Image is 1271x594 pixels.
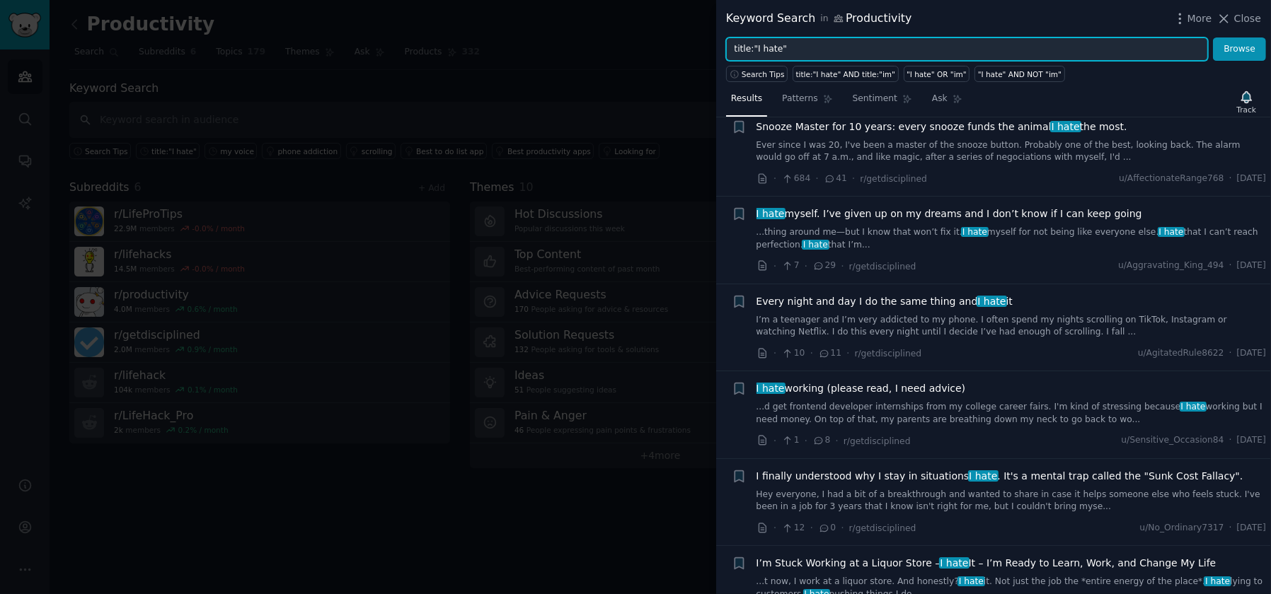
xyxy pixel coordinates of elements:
[820,13,828,25] span: in
[757,469,1243,484] span: I finally understood why I stay in situations . It's a mental trap called the "Sunk Cost Fallacy".
[757,120,1127,134] a: Snooze Master for 10 years: every snooze funds the animalI hatethe most.
[1237,522,1266,535] span: [DATE]
[782,93,817,105] span: Patterns
[781,522,805,535] span: 12
[1237,105,1256,115] div: Track
[757,469,1243,484] a: I finally understood why I stay in situationsI hate. It's a mental trap called the "Sunk Cost Fal...
[939,557,970,569] span: I hate
[855,349,922,359] span: r/getdisciplined
[836,433,839,448] span: ·
[1187,11,1212,26] span: More
[818,347,841,360] span: 11
[1050,121,1081,132] span: I hate
[849,262,916,272] span: r/getdisciplined
[742,69,785,79] span: Search Tips
[781,434,799,447] span: 1
[810,520,813,535] span: ·
[841,520,844,535] span: ·
[757,314,1267,339] a: I’m a teenager and I’m very addicted to my phone. I often spend my nights scrolling on TikTok, In...
[1237,434,1266,447] span: [DATE]
[848,88,917,117] a: Sentiment
[1232,87,1261,117] button: Track
[773,346,776,361] span: ·
[846,346,849,361] span: ·
[757,294,1013,309] a: Every night and day I do the same thing andI hateit
[904,66,970,82] a: "I hate" OR "im"
[1229,522,1232,535] span: ·
[773,520,776,535] span: ·
[757,139,1267,164] a: Ever since I was 20, I've been a master of the snooze button. Probably one of the best, looking b...
[757,381,966,396] a: I hateworking (please read, I need advice)
[757,401,1267,426] a: ...d get frontend developer internships from my college career fairs. I'm kind of stressing becau...
[757,120,1127,134] span: Snooze Master for 10 years: every snooze funds the animal the most.
[1217,11,1261,26] button: Close
[824,173,847,185] span: 41
[810,346,813,361] span: ·
[726,66,788,82] button: Search Tips
[844,436,911,446] span: r/getdisciplined
[1229,260,1232,272] span: ·
[802,240,829,250] span: I hate
[757,489,1267,513] a: Hey everyone, I had a bit of a breakthrough and wanted to share in case it helps someone else who...
[781,347,805,360] span: 10
[1173,11,1212,26] button: More
[757,381,966,396] span: working (please read, I need advice)
[757,556,1217,571] span: I’m Stuck Working at a Liquor Store – It – I’m Ready to Learn, Work, and Change My Life
[726,37,1208,62] input: Try a keyword related to your business
[805,433,807,448] span: ·
[755,383,786,394] span: I hate
[796,69,896,79] div: title:"I hate" AND title:"im"
[852,171,855,186] span: ·
[977,296,1008,307] span: I hate
[957,576,985,586] span: I hate
[777,88,837,117] a: Patterns
[773,171,776,186] span: ·
[1229,173,1232,185] span: ·
[781,173,810,185] span: 684
[812,260,836,272] span: 29
[757,206,1142,221] span: myself. I’ve given up on my dreams and I don’t know if I can keep going
[974,66,1064,82] a: "I hate" AND NOT "im"
[1122,434,1224,447] span: u/Sensitive_Occasion84
[1180,402,1207,412] span: I hate
[1204,576,1231,586] span: I hate
[805,259,807,274] span: ·
[1229,434,1232,447] span: ·
[927,88,967,117] a: Ask
[726,88,767,117] a: Results
[757,206,1142,221] a: I hatemyself. I’ve given up on my dreams and I don’t know if I can keep going
[1118,260,1224,272] span: u/Aggravating_King_494
[1229,347,1232,360] span: ·
[860,174,927,184] span: r/getdisciplined
[757,556,1217,571] a: I’m Stuck Working at a Liquor Store –I hateIt – I’m Ready to Learn, Work, and Change My Life
[849,523,916,533] span: r/getdisciplined
[793,66,899,82] a: title:"I hate" AND title:"im"
[726,10,911,28] div: Keyword Search Productivity
[757,294,1013,309] span: Every night and day I do the same thing and it
[1237,347,1266,360] span: [DATE]
[755,208,786,219] span: I hate
[1237,260,1266,272] span: [DATE]
[1237,173,1266,185] span: [DATE]
[1140,522,1224,535] span: u/No_Ordinary7317
[968,470,999,482] span: I hate
[731,93,762,105] span: Results
[907,69,967,79] div: "I hate" OR "im"
[773,259,776,274] span: ·
[932,93,948,105] span: Ask
[978,69,1062,79] div: "I hate" AND NOT "im"
[841,259,844,274] span: ·
[1213,37,1266,62] button: Browse
[781,260,799,272] span: 7
[1119,173,1224,185] span: u/AffectionateRange768
[1138,347,1224,360] span: u/AgitatedRule8622
[1234,11,1261,26] span: Close
[812,434,830,447] span: 8
[815,171,818,186] span: ·
[1158,227,1185,237] span: I hate
[853,93,897,105] span: Sentiment
[757,226,1267,251] a: ...thing around me—but I know that won’t fix it.I hatemyself for not being like everyone else.I h...
[773,433,776,448] span: ·
[961,227,989,237] span: I hate
[818,522,836,535] span: 0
